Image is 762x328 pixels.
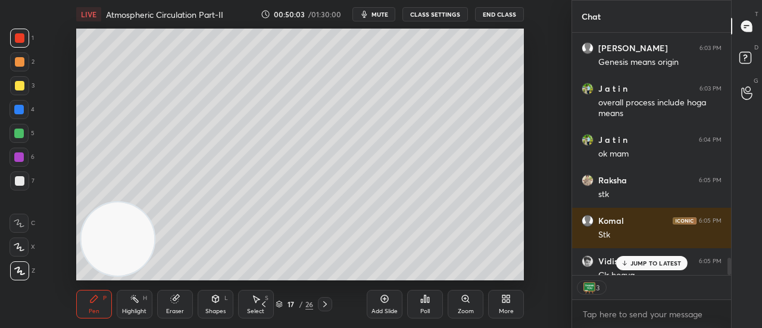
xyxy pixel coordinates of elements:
[106,9,223,20] h4: Atmospheric Circulation Part-II
[10,238,35,257] div: X
[10,100,35,119] div: 4
[371,10,388,18] span: mute
[582,174,594,186] img: 67a08d2dac884f09b9e87b9e701a121a.jpg
[10,124,35,143] div: 5
[598,57,722,68] div: Genesis means origin
[10,52,35,71] div: 2
[458,308,474,314] div: Zoom
[475,7,524,21] button: End Class
[10,29,34,48] div: 1
[595,283,600,292] div: 3
[673,217,697,224] img: iconic-dark.1390631f.png
[352,7,395,21] button: mute
[699,136,722,143] div: 6:04 PM
[371,308,398,314] div: Add Slide
[598,256,628,267] h6: Vidisha
[583,282,595,293] img: thank_you.png
[699,45,722,52] div: 6:03 PM
[582,215,594,227] img: default.png
[10,76,35,95] div: 3
[582,83,594,95] img: b4df5de1f3094ffcb49b575ba76dbbee.jpg
[103,295,107,301] div: P
[572,1,610,32] p: Chat
[402,7,468,21] button: CLASS SETTINGS
[754,76,758,85] p: G
[10,148,35,167] div: 6
[754,43,758,52] p: D
[299,301,303,308] div: /
[630,260,682,267] p: JUMP TO LATEST
[122,308,146,314] div: Highlight
[598,175,627,186] h6: Raksha
[598,215,624,226] h6: Komal
[265,295,268,301] div: S
[598,189,722,201] div: stk
[10,261,35,280] div: Z
[205,308,226,314] div: Shapes
[699,258,722,265] div: 6:05 PM
[305,299,313,310] div: 26
[699,85,722,92] div: 6:03 PM
[598,229,722,241] div: Stk
[420,308,430,314] div: Poll
[143,295,147,301] div: H
[10,171,35,190] div: 7
[582,42,594,54] img: default.png
[224,295,228,301] div: L
[10,214,35,233] div: C
[572,33,731,276] div: grid
[598,148,722,160] div: ok mam
[598,83,627,94] h6: J a t i n
[598,43,668,54] h6: [PERSON_NAME]
[582,134,594,146] img: b4df5de1f3094ffcb49b575ba76dbbee.jpg
[166,308,184,314] div: Eraser
[598,97,722,120] div: overall process include hoga means
[598,135,627,145] h6: J a t i n
[89,308,99,314] div: Pen
[699,217,722,224] div: 6:05 PM
[582,255,594,267] img: bfb34a3273ac45a4b044636739da6098.jpg
[285,301,297,308] div: 17
[699,177,722,184] div: 6:05 PM
[247,308,264,314] div: Select
[755,10,758,18] p: T
[76,7,101,21] div: LIVE
[499,308,514,314] div: More
[598,270,722,282] div: Clr hogya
